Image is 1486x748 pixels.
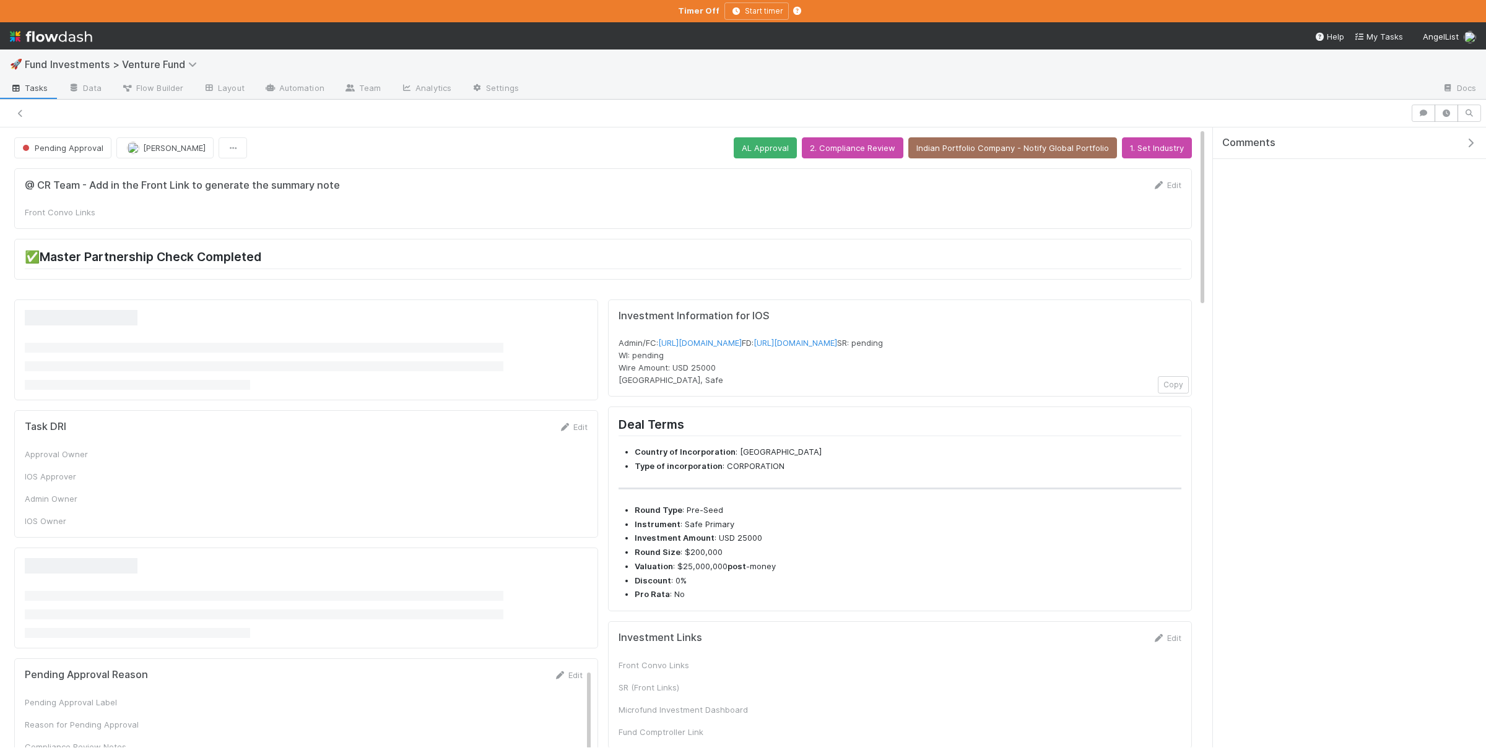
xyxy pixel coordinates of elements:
[20,143,103,153] span: Pending Approval
[391,79,461,99] a: Analytics
[10,26,92,47] img: logo-inverted-e16ddd16eac7371096b0.svg
[635,460,1181,473] li: : CORPORATION
[635,589,670,599] strong: Pro Rata
[1423,32,1459,41] span: AngelList
[121,82,183,94] span: Flow Builder
[25,421,66,433] h5: Task DRI
[908,137,1117,158] button: Indian Portfolio Company - Notify Global Portfolio
[635,575,671,585] strong: Discount
[25,718,211,731] div: Reason for Pending Approval
[728,561,746,571] strong: post
[461,79,529,99] a: Settings
[25,696,211,708] div: Pending Approval Label
[25,470,211,483] div: IOS Approver
[635,547,680,557] strong: Round Size
[1152,633,1181,643] a: Edit
[619,417,1181,436] h2: Deal Terms
[111,79,193,99] a: Flow Builder
[1314,30,1344,43] div: Help
[1122,137,1192,158] button: 1. Set Industry
[58,79,111,99] a: Data
[25,515,211,527] div: IOS Owner
[14,137,111,158] button: Pending Approval
[635,504,1181,517] li: : Pre-Seed
[635,518,1181,531] li: : Safe Primary
[635,561,673,571] strong: Valuation
[635,532,1181,544] li: : USD 25000
[635,561,1181,573] li: : $25,000,000 -money
[116,137,214,158] button: [PERSON_NAME]
[619,703,804,716] div: Microfund Investment Dashboard
[1464,31,1476,43] img: avatar_55b415e2-df6a-4422-95b4-4512075a58f2.png
[635,461,723,471] strong: Type of incorporation
[25,206,118,218] div: Front Convo Links
[25,179,340,192] h5: @ CR Team - Add in the Front Link to generate the summary note
[678,6,719,15] strong: Timer Off
[25,492,211,505] div: Admin Owner
[635,588,1181,601] li: : No
[619,338,883,385] span: Admin/FC: FD: SR: pending WI: pending Wire Amount: USD 25000 [GEOGRAPHIC_DATA], Safe
[1158,376,1189,393] button: Copy
[254,79,334,99] a: Automation
[619,726,804,738] div: Fund Comptroller Link
[558,422,588,432] a: Edit
[25,448,211,460] div: Approval Owner
[635,505,682,515] strong: Round Type
[554,670,583,680] a: Edit
[635,446,1181,458] li: : [GEOGRAPHIC_DATA]
[25,669,148,681] h5: Pending Approval Reason
[619,681,804,694] div: SR (Front Links)
[25,58,203,71] span: Fund Investments > Venture Fund
[802,137,903,158] button: 2. Compliance Review
[193,79,254,99] a: Layout
[143,143,206,153] span: [PERSON_NAME]
[1354,30,1403,43] a: My Tasks
[754,338,837,348] a: [URL][DOMAIN_NAME]
[658,338,742,348] a: [URL][DOMAIN_NAME]
[25,249,1181,269] h2: ✅Master Partnership Check Completed
[635,546,1181,559] li: : $200,000
[619,659,804,671] div: Front Convo Links
[635,519,680,529] strong: Instrument
[1432,79,1486,99] a: Docs
[724,2,789,20] button: Start timer
[734,137,797,158] button: AL Approval
[635,575,1181,587] li: : 0%
[635,533,715,543] strong: Investment Amount
[1152,180,1181,190] a: Edit
[10,82,48,94] span: Tasks
[619,310,1181,322] h5: Investment Information for IOS
[1354,32,1403,41] span: My Tasks
[10,59,22,69] span: 🚀
[1222,137,1275,149] span: Comments
[127,142,139,154] img: avatar_56903d4e-183f-4548-9968-339ac63075ae.png
[635,447,736,457] strong: Country of Incorporation
[619,632,702,644] h5: Investment Links
[334,79,391,99] a: Team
